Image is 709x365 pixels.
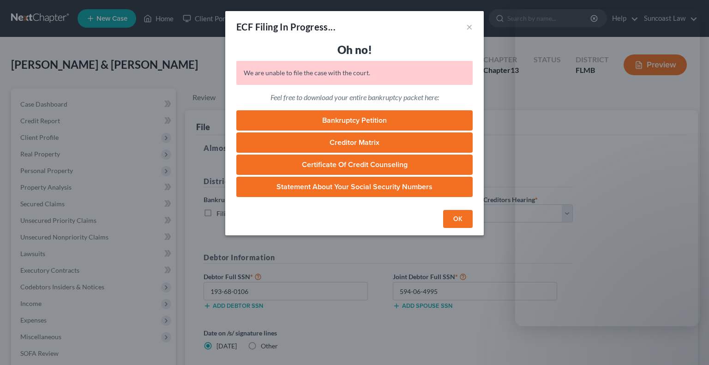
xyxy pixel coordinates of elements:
h3: Oh no! [236,42,473,57]
button: × [466,21,473,32]
div: We are unable to file the case with the court. [236,61,473,85]
a: Bankruptcy Petition [236,110,473,131]
button: OK [443,210,473,228]
a: Creditor Matrix [236,132,473,153]
p: Feel free to download your entire bankruptcy packet here: [236,92,473,103]
iframe: Intercom live chat [678,334,700,356]
iframe: Intercom live chat [515,9,700,326]
a: Certificate of Credit Counseling [236,155,473,175]
a: Statement About Your Social Security Numbers [236,177,473,197]
div: ECF Filing In Progress... [236,20,336,33]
